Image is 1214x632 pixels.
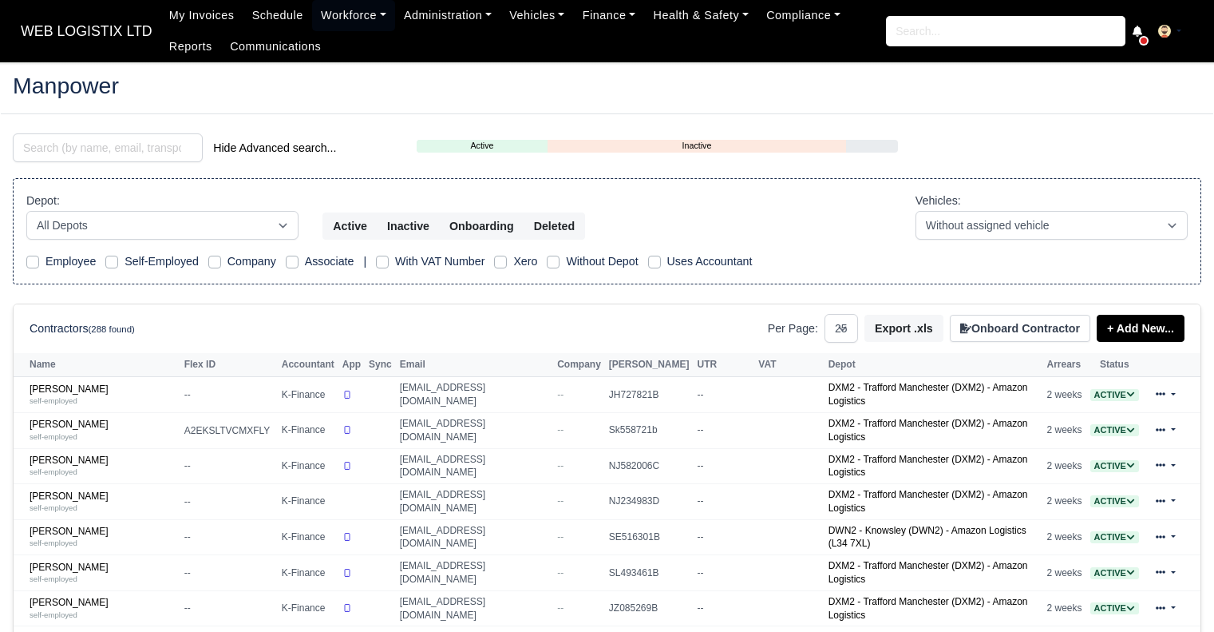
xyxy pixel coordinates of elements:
small: self-employed [30,432,77,441]
button: Hide Advanced search... [203,134,346,161]
span: Active [1090,602,1139,614]
input: Search... [886,16,1125,46]
td: 2 weeks [1043,448,1086,484]
input: Search (by name, email, transporter id) ... [13,133,203,162]
a: Active [1090,602,1139,614]
td: 2 weeks [1043,412,1086,448]
a: [PERSON_NAME] self-employed [30,384,176,407]
td: K-Finance [278,555,338,591]
span: -- [557,602,564,614]
td: 2 weeks [1043,519,1086,555]
button: Export .xls [864,315,943,342]
small: self-employed [30,574,77,583]
a: Active [1090,389,1139,400]
td: K-Finance [278,377,338,413]
td: 2 weeks [1043,590,1086,626]
th: [PERSON_NAME] [605,353,694,377]
td: [EMAIL_ADDRESS][DOMAIN_NAME] [396,590,553,626]
td: [EMAIL_ADDRESS][DOMAIN_NAME] [396,412,553,448]
span: -- [557,389,564,400]
td: -- [694,590,755,626]
td: 2 weeks [1043,377,1086,413]
td: Sk558721b [605,412,694,448]
label: Company [227,252,276,271]
td: -- [180,484,278,520]
span: Active [1090,531,1139,543]
td: 2 weeks [1043,555,1086,591]
td: [EMAIL_ADDRESS][DOMAIN_NAME] [396,519,553,555]
th: Company [553,353,605,377]
td: [EMAIL_ADDRESS][DOMAIN_NAME] [396,448,553,484]
a: Active [1090,531,1139,543]
small: self-employed [30,539,77,547]
td: [EMAIL_ADDRESS][DOMAIN_NAME] [396,555,553,591]
th: Sync [365,353,396,377]
label: Xero [513,252,537,271]
span: -- [557,495,564,507]
td: [EMAIL_ADDRESS][DOMAIN_NAME] [396,484,553,520]
label: Vehicles: [915,192,961,210]
a: [PERSON_NAME] self-employed [30,455,176,478]
a: + Add New... [1097,315,1184,342]
span: Active [1090,424,1139,436]
td: SE516301B [605,519,694,555]
td: -- [180,377,278,413]
span: -- [557,460,564,471]
span: | [363,255,366,268]
a: DXM2 - Trafford Manchester (DXM2) - Amazon Logistics [828,454,1028,479]
td: -- [180,448,278,484]
th: Depot [824,353,1043,377]
a: WEB LOGISTIX LTD [13,16,160,47]
td: SL493461B [605,555,694,591]
label: Per Page: [768,320,818,338]
a: [PERSON_NAME] self-employed [30,597,176,620]
button: Inactive [377,213,440,240]
a: [PERSON_NAME] self-employed [30,419,176,442]
td: -- [694,519,755,555]
div: Manpower [1,62,1213,113]
a: [PERSON_NAME] self-employed [30,562,176,585]
small: self-employed [30,503,77,512]
td: -- [180,555,278,591]
button: Active [322,213,378,240]
span: WEB LOGISTIX LTD [13,15,160,47]
th: Arrears [1043,353,1086,377]
label: With VAT Number [395,252,484,271]
a: DXM2 - Trafford Manchester (DXM2) - Amazon Logistics [828,489,1028,514]
span: Active [1090,460,1139,472]
td: JZ085269B [605,590,694,626]
label: Uses Accountant [667,252,753,271]
label: Self-Employed [125,252,199,271]
a: [PERSON_NAME] self-employed [30,526,176,549]
span: Active [1090,567,1139,579]
td: NJ234983D [605,484,694,520]
td: [EMAIL_ADDRESS][DOMAIN_NAME] [396,377,553,413]
td: -- [694,377,755,413]
td: -- [180,590,278,626]
a: [PERSON_NAME] self-employed [30,491,176,514]
button: Deleted [524,213,585,240]
td: JH727821B [605,377,694,413]
a: Active [417,139,547,153]
span: -- [557,531,564,543]
td: K-Finance [278,484,338,520]
th: Status [1086,353,1143,377]
td: K-Finance [278,412,338,448]
td: K-Finance [278,519,338,555]
td: -- [180,519,278,555]
small: self-employed [30,396,77,405]
td: K-Finance [278,590,338,626]
button: Onboarding [439,213,524,240]
a: Inactive [548,139,847,153]
a: DXM2 - Trafford Manchester (DXM2) - Amazon Logistics [828,596,1028,621]
th: Flex ID [180,353,278,377]
th: Email [396,353,553,377]
th: Name [14,353,180,377]
th: UTR [694,353,755,377]
small: self-employed [30,467,77,476]
a: DWN2 - Knowsley (DWN2) - Amazon Logistics (L34 7XL) [828,525,1026,550]
td: -- [694,448,755,484]
a: Reports [160,31,221,62]
a: Communications [221,31,330,62]
label: Depot: [26,192,60,210]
